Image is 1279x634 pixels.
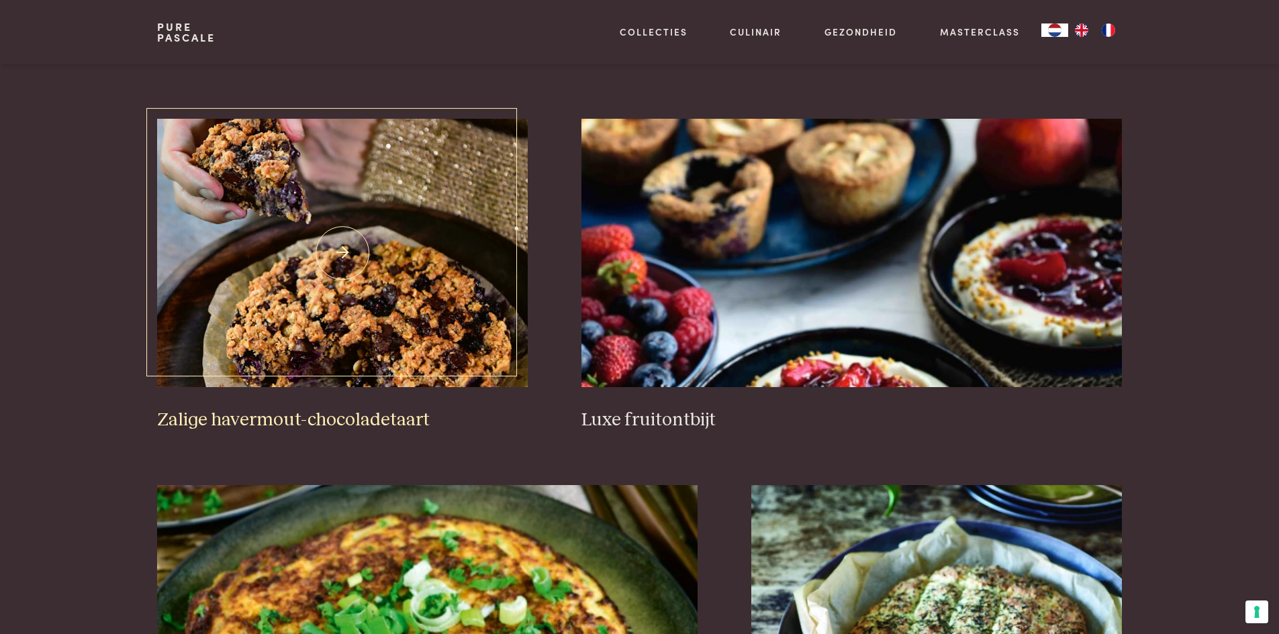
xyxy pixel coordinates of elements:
[824,25,897,39] a: Gezondheid
[730,25,781,39] a: Culinair
[581,119,1122,387] img: Luxe fruitontbijt
[620,25,688,39] a: Collecties
[1068,23,1122,37] ul: Language list
[1041,23,1068,37] div: Language
[1041,23,1122,37] aside: Language selected: Nederlands
[581,409,1122,432] h3: Luxe fruitontbijt
[1245,600,1268,623] button: Uw voorkeuren voor toestemming voor trackingtechnologieën
[1041,23,1068,37] a: NL
[940,25,1020,39] a: Masterclass
[157,21,216,43] a: PurePascale
[157,409,528,432] h3: Zalige havermout-chocoladetaart
[581,119,1122,431] a: Luxe fruitontbijt Luxe fruitontbijt
[1095,23,1122,37] a: FR
[1068,23,1095,37] a: EN
[157,119,528,387] img: Zalige havermout-chocoladetaart
[157,119,528,431] a: Zalige havermout-chocoladetaart Zalige havermout-chocoladetaart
